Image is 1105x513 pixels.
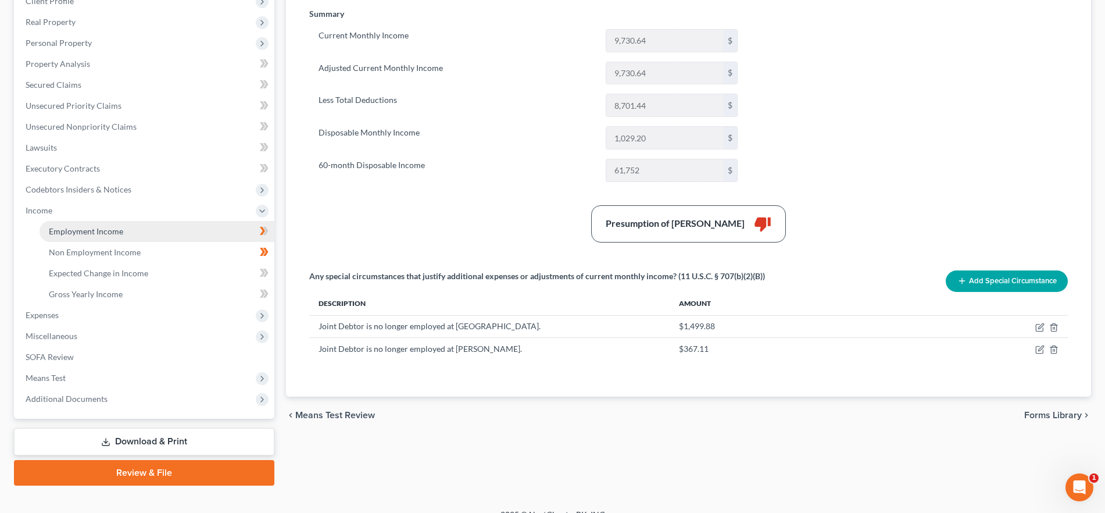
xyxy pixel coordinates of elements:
a: Employment Income [40,221,274,242]
span: Executory Contracts [26,163,100,173]
span: SOFA Review [26,352,74,362]
div: Joint Debtor is no longer employed at [GEOGRAPHIC_DATA]. [319,320,660,332]
a: Property Analysis [16,54,274,74]
th: Description [309,292,669,315]
span: Means Test [26,373,66,383]
div: $1,499.88 [679,320,1017,332]
div: $367.11 [679,343,1017,355]
input: 0.00 [606,127,723,149]
span: Expenses [26,310,59,320]
a: Review & File [14,460,274,486]
th: Amount [670,292,1026,315]
div: $ [723,127,737,149]
div: $ [723,94,737,116]
span: Unsecured Priority Claims [26,101,121,111]
i: chevron_left [286,411,295,420]
span: Forms Library [1024,411,1082,420]
span: Means Test Review [295,411,375,420]
span: Unsecured Nonpriority Claims [26,122,137,131]
p: Summary [309,8,747,20]
div: Joint Debtor is no longer employed at [PERSON_NAME]. [319,343,660,355]
span: Employment Income [49,226,123,236]
span: Additional Documents [26,394,108,404]
div: Presumption of [PERSON_NAME] [606,217,745,230]
button: chevron_left Means Test Review [286,411,375,420]
span: Income [26,205,52,215]
span: Real Property [26,17,76,27]
label: Disposable Monthly Income [313,126,600,149]
span: Expected Change in Income [49,268,148,278]
span: Codebtors Insiders & Notices [26,184,131,194]
a: Non Employment Income [40,242,274,263]
button: Add Special Circumstance [946,270,1068,292]
input: 0.00 [606,159,723,181]
label: Less Total Deductions [313,94,600,117]
a: Gross Yearly Income [40,284,274,305]
span: Gross Yearly Income [49,289,123,299]
span: Lawsuits [26,142,57,152]
button: Forms Library chevron_right [1024,411,1091,420]
label: Current Monthly Income [313,29,600,52]
input: 0.00 [606,30,723,52]
span: Secured Claims [26,80,81,90]
span: Personal Property [26,38,92,48]
a: Unsecured Priority Claims [16,95,274,116]
span: Miscellaneous [26,331,77,341]
div: $ [723,62,737,84]
label: Adjusted Current Monthly Income [313,62,600,85]
a: Secured Claims [16,74,274,95]
div: $ [723,30,737,52]
label: 60-month Disposable Income [313,159,600,182]
a: Download & Print [14,428,274,455]
a: SOFA Review [16,347,274,368]
i: chevron_right [1082,411,1091,420]
div: Any special circumstances that justify additional expenses or adjustments of current monthly inco... [309,270,765,282]
a: Unsecured Nonpriority Claims [16,116,274,137]
span: Non Employment Income [49,247,141,257]
input: 0.00 [606,62,723,84]
i: thumb_down [754,215,771,233]
a: Lawsuits [16,137,274,158]
iframe: Intercom live chat [1065,473,1093,501]
a: Executory Contracts [16,158,274,179]
div: $ [723,159,737,181]
a: Expected Change in Income [40,263,274,284]
span: Property Analysis [26,59,90,69]
span: 1 [1089,473,1099,483]
input: 0.00 [606,94,723,116]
